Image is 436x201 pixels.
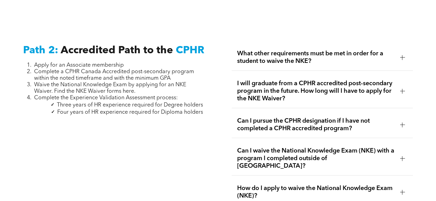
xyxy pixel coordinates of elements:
[237,117,395,132] span: Can I pursue the CPHR designation if I have not completed a CPHR accredited program?
[61,45,173,56] span: Accredited Path to the
[237,185,395,200] span: How do I apply to waive the National Knowledge Exam (NKE)?
[34,63,124,68] span: Apply for an Associate membership
[34,69,194,81] span: Complete a CPHR Canada Accredited post-secondary program within the noted timeframe and with the ...
[237,80,395,102] span: I will graduate from a CPHR accredited post-secondary program in the future. How long will I have...
[176,45,204,56] span: CPHR
[237,147,395,170] span: Can I waive the National Knowledge Exam (NKE) with a program I completed outside of [GEOGRAPHIC_D...
[34,82,186,94] span: Waive the National Knowledge Exam by applying for an NKE Waiver. Find the NKE Waiver forms here.
[57,110,203,115] span: Four years of HR experience required for Diploma holders
[237,50,395,65] span: What other requirements must be met in order for a student to waive the NKE?
[57,102,203,108] span: Three years of HR experience required for Degree holders
[34,95,178,101] span: Complete the Experience Validation Assessment process:
[23,45,58,56] span: Path 2:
